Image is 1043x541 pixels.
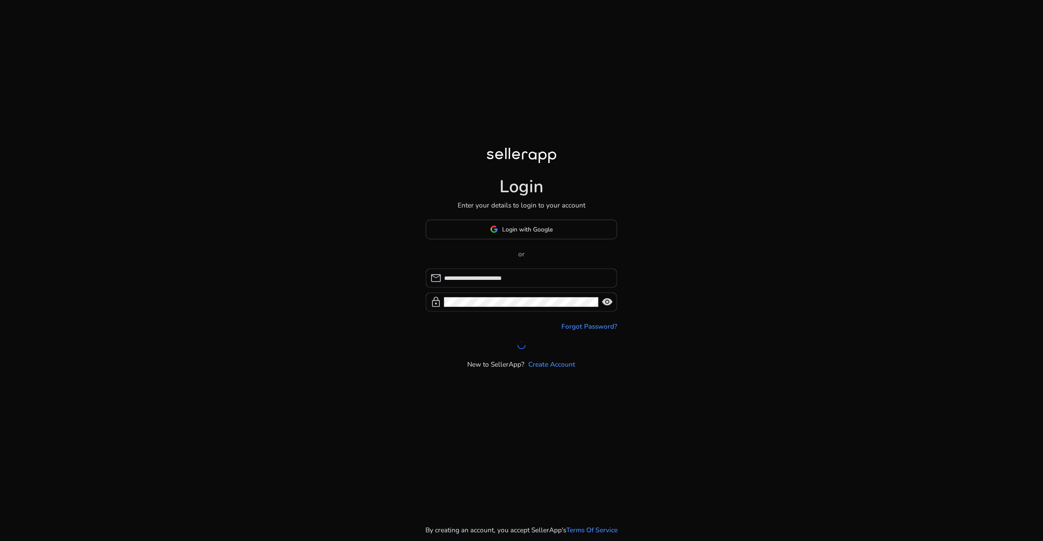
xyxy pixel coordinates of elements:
a: Create Account [528,359,575,369]
button: Login with Google [426,220,618,239]
a: Terms Of Service [566,525,618,535]
p: New to SellerApp? [468,359,525,369]
a: Forgot Password? [561,321,617,331]
img: google-logo.svg [490,225,498,233]
p: or [426,249,618,259]
p: Enter your details to login to your account [458,200,585,210]
span: visibility [601,296,613,308]
span: Login with Google [503,225,553,234]
h1: Login [499,177,544,197]
span: mail [430,272,442,284]
span: lock [430,296,442,308]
